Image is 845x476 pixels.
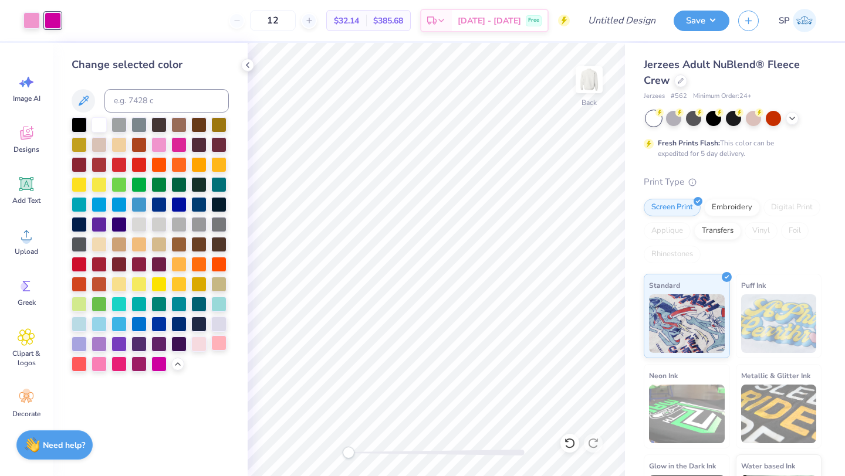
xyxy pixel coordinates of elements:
[741,385,817,443] img: Metallic & Glitter Ink
[649,279,680,291] span: Standard
[741,369,810,382] span: Metallic & Glitter Ink
[15,247,38,256] span: Upload
[674,11,729,31] button: Save
[649,294,725,353] img: Standard
[704,199,760,216] div: Embroidery
[793,9,816,32] img: Shivani Patel
[343,447,354,458] div: Accessibility label
[582,97,597,108] div: Back
[644,91,665,101] span: Jerzees
[373,15,403,27] span: $385.68
[694,222,741,240] div: Transfers
[741,460,795,472] span: Water based Ink
[763,199,820,216] div: Digital Print
[779,14,790,28] span: SP
[334,15,359,27] span: $32.14
[13,94,40,103] span: Image AI
[644,222,691,240] div: Applique
[72,57,229,73] div: Change selected color
[12,196,40,205] span: Add Text
[577,68,601,91] img: Back
[43,440,85,451] strong: Need help?
[658,138,720,148] strong: Fresh Prints Flash:
[741,279,766,291] span: Puff Ink
[649,385,725,443] img: Neon Ink
[644,246,701,263] div: Rhinestones
[781,222,809,240] div: Foil
[658,138,802,159] div: This color can be expedited for 5 day delivery.
[745,222,778,240] div: Vinyl
[671,91,687,101] span: # 562
[644,199,701,216] div: Screen Print
[773,9,822,32] a: SP
[693,91,752,101] span: Minimum Order: 24 +
[649,460,716,472] span: Glow in the Dark Ink
[458,15,521,27] span: [DATE] - [DATE]
[528,16,539,25] span: Free
[12,409,40,419] span: Decorate
[741,294,817,353] img: Puff Ink
[104,89,229,113] input: e.g. 7428 c
[649,369,678,382] span: Neon Ink
[7,349,46,368] span: Clipart & logos
[644,57,800,87] span: Jerzees Adult NuBlend® Fleece Crew
[644,175,822,189] div: Print Type
[13,145,39,154] span: Designs
[579,9,665,32] input: Untitled Design
[18,298,36,307] span: Greek
[250,10,296,31] input: – –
